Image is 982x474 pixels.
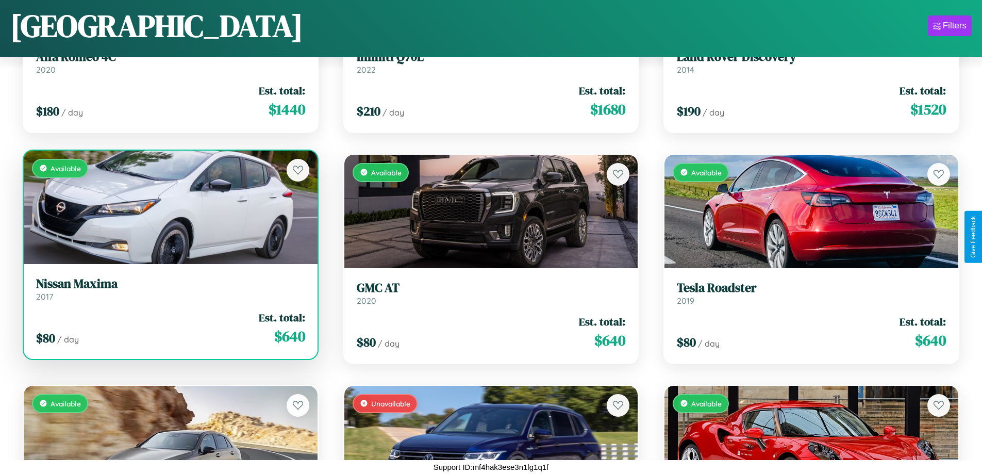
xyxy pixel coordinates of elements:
span: $ 190 [677,103,701,120]
span: $ 640 [594,330,625,351]
span: / day [61,107,83,118]
span: Available [51,399,81,408]
span: Available [51,164,81,173]
span: $ 640 [915,330,946,351]
div: Filters [943,21,967,31]
span: $ 1440 [269,99,305,120]
span: Available [371,168,402,177]
h1: [GEOGRAPHIC_DATA] [10,5,303,47]
span: 2022 [357,64,376,75]
h3: Land Rover Discovery [677,50,946,64]
span: / day [698,338,720,349]
span: Est. total: [900,83,946,98]
span: $ 80 [677,334,696,351]
span: $ 210 [357,103,380,120]
button: Filters [928,15,972,36]
h3: Infiniti Q70L [357,50,626,64]
a: Tesla Roadster2019 [677,281,946,306]
h3: Nissan Maxima [36,276,305,291]
a: Alfa Romeo 4C2020 [36,50,305,75]
h3: GMC AT [357,281,626,296]
a: Land Rover Discovery2014 [677,50,946,75]
span: Est. total: [579,314,625,329]
div: Give Feedback [970,216,977,258]
span: Est. total: [259,83,305,98]
span: 2019 [677,296,694,306]
span: Available [691,399,722,408]
span: 2020 [357,296,376,306]
span: Unavailable [371,399,410,408]
span: / day [703,107,724,118]
span: / day [378,338,400,349]
span: $ 80 [357,334,376,351]
span: / day [382,107,404,118]
span: 2017 [36,291,53,302]
span: $ 180 [36,103,59,120]
span: $ 80 [36,330,55,347]
span: 2014 [677,64,694,75]
span: / day [57,334,79,345]
p: Support ID: mf4hak3ese3n1lg1q1f [434,460,549,474]
span: Est. total: [259,310,305,325]
span: Est. total: [579,83,625,98]
h3: Tesla Roadster [677,281,946,296]
span: 2020 [36,64,56,75]
span: $ 640 [274,326,305,347]
a: Infiniti Q70L2022 [357,50,626,75]
span: $ 1680 [590,99,625,120]
h3: Alfa Romeo 4C [36,50,305,64]
a: Nissan Maxima2017 [36,276,305,302]
a: GMC AT2020 [357,281,626,306]
span: Est. total: [900,314,946,329]
span: $ 1520 [910,99,946,120]
span: Available [691,168,722,177]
